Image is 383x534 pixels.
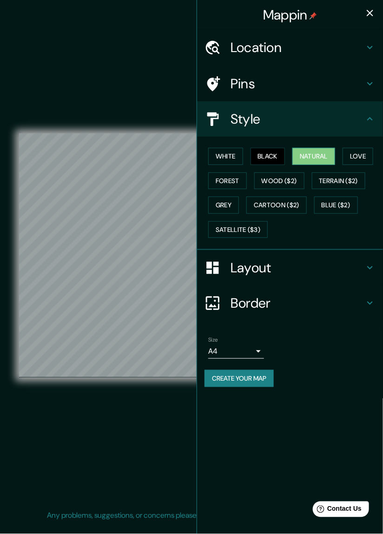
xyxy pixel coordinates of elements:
[19,133,364,377] canvas: Map
[263,7,317,23] h4: Mappin
[231,75,364,92] h4: Pins
[312,172,366,190] button: Terrain ($2)
[197,66,383,101] div: Pins
[208,172,247,190] button: Forest
[231,259,364,276] h4: Layout
[197,30,383,65] div: Location
[231,295,364,311] h4: Border
[208,197,239,214] button: Grey
[205,370,274,387] button: Create your map
[343,148,373,165] button: Love
[47,510,333,521] p: Any problems, suggestions, or concerns please email .
[197,250,383,285] div: Layout
[292,148,335,165] button: Natural
[251,148,285,165] button: Black
[231,111,364,127] h4: Style
[310,12,317,20] img: pin-icon.png
[197,101,383,137] div: Style
[314,197,358,214] button: Blue ($2)
[246,197,307,214] button: Cartoon ($2)
[208,221,268,238] button: Satellite ($3)
[208,336,218,344] label: Size
[208,344,264,359] div: A4
[300,498,373,524] iframe: Help widget launcher
[208,148,243,165] button: White
[254,172,304,190] button: Wood ($2)
[197,285,383,321] div: Border
[231,39,364,56] h4: Location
